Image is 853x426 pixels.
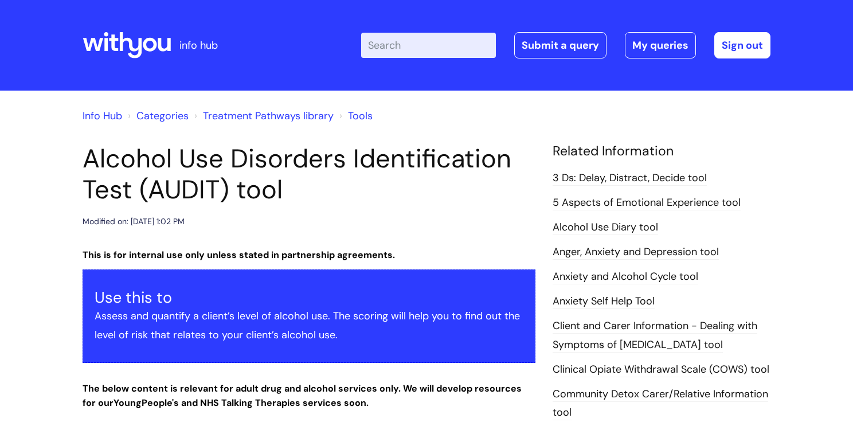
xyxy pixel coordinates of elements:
[125,107,189,125] li: Solution home
[95,288,523,307] h3: Use this to
[361,33,496,58] input: Search
[83,214,185,229] div: Modified on: [DATE] 1:02 PM
[514,32,607,58] a: Submit a query
[95,307,523,344] p: Assess and quantify a client’s level of alcohol use. The scoring will help you to find out the le...
[553,245,719,260] a: Anger, Anxiety and Depression tool
[553,143,770,159] h4: Related Information
[553,362,769,377] a: Clinical Opiate Withdrawal Scale (COWS) tool
[553,171,707,186] a: 3 Ds: Delay, Distract, Decide tool
[625,32,696,58] a: My queries
[553,319,757,352] a: Client and Carer Information - Dealing with Symptoms of [MEDICAL_DATA] tool
[179,36,218,54] p: info hub
[83,382,522,409] strong: The below content is relevant for adult drug and alcohol services only. We will develop resources...
[553,294,655,309] a: Anxiety Self Help Tool
[714,32,770,58] a: Sign out
[553,220,658,235] a: Alcohol Use Diary tool
[361,32,770,58] div: | -
[83,109,122,123] a: Info Hub
[142,397,179,409] strong: People's
[553,269,698,284] a: Anxiety and Alcohol Cycle tool
[191,107,334,125] li: Treatment Pathways library
[553,196,741,210] a: 5 Aspects of Emotional Experience tool
[83,143,535,205] h1: Alcohol Use Disorders Identification Test (AUDIT) tool
[203,109,334,123] a: Treatment Pathways library
[348,109,373,123] a: Tools
[336,107,373,125] li: Tools
[83,249,395,261] strong: This is for internal use only unless stated in partnership agreements.
[553,387,768,420] a: Community Detox Carer/Relative Information tool
[114,397,181,409] strong: Young
[136,109,189,123] a: Categories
